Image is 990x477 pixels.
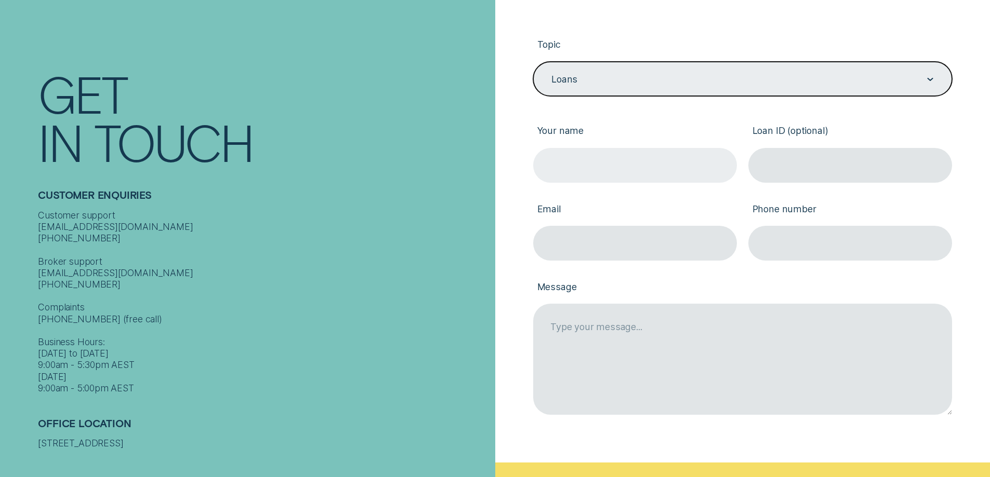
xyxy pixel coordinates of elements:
label: Loan ID (optional) [748,116,952,148]
h1: Get In Touch [38,69,489,166]
label: Email [533,194,737,226]
div: Customer support [EMAIL_ADDRESS][DOMAIN_NAME] [PHONE_NUMBER] Broker support [EMAIL_ADDRESS][DOMAI... [38,210,489,394]
label: Message [533,272,952,304]
label: Topic [533,30,952,61]
h2: Office Location [38,417,489,438]
div: Touch [94,117,253,166]
label: Phone number [748,194,952,226]
label: Your name [533,116,737,148]
div: Get [38,69,127,117]
div: In [38,117,82,166]
div: [STREET_ADDRESS] [38,438,489,449]
div: Loans [551,74,577,85]
h2: Customer Enquiries [38,189,489,210]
